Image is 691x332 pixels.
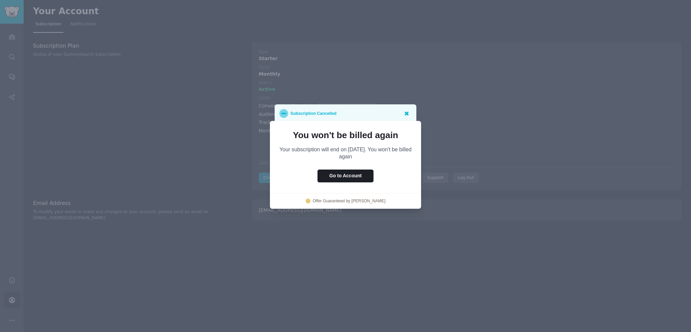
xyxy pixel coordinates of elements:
button: Go to Account [317,170,374,183]
p: Your subscription will end on [DATE]. You won't be billed again [279,146,412,160]
p: Subscription Cancelled [291,109,336,118]
p: You won't be billed again [279,130,412,140]
img: logo [306,199,310,203]
a: Offer Guaranteed by [PERSON_NAME] [313,198,386,204]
